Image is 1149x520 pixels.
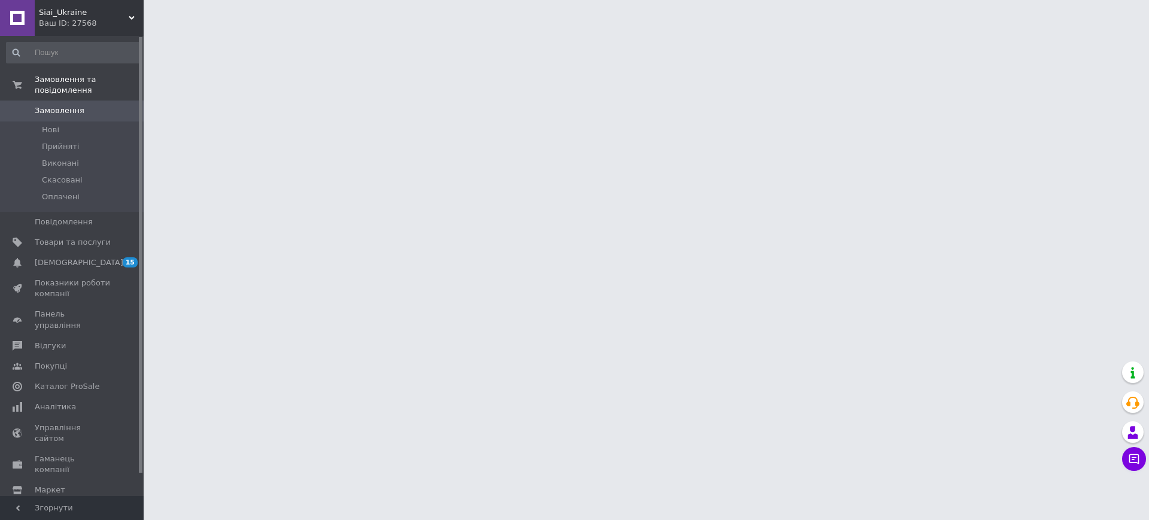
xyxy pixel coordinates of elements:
span: Замовлення [35,105,84,116]
div: Ваш ID: 27568 [39,18,144,29]
span: Оплачені [42,191,80,202]
span: Каталог ProSale [35,381,99,392]
span: Виконані [42,158,79,169]
span: Скасовані [42,175,83,186]
span: Нові [42,124,59,135]
span: [DEMOGRAPHIC_DATA] [35,257,123,268]
span: Товари та послуги [35,237,111,248]
input: Пошук [6,42,141,63]
span: Панель управління [35,309,111,330]
button: Чат з покупцем [1122,447,1146,471]
span: Замовлення та повідомлення [35,74,144,96]
span: Маркет [35,485,65,495]
span: Показники роботи компанії [35,278,111,299]
span: Повідомлення [35,217,93,227]
span: Siai_Ukraine [39,7,129,18]
span: Управління сайтом [35,422,111,444]
span: Прийняті [42,141,79,152]
span: 15 [123,257,138,267]
span: Покупці [35,361,67,372]
span: Відгуки [35,340,66,351]
span: Гаманець компанії [35,454,111,475]
span: Аналітика [35,402,76,412]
